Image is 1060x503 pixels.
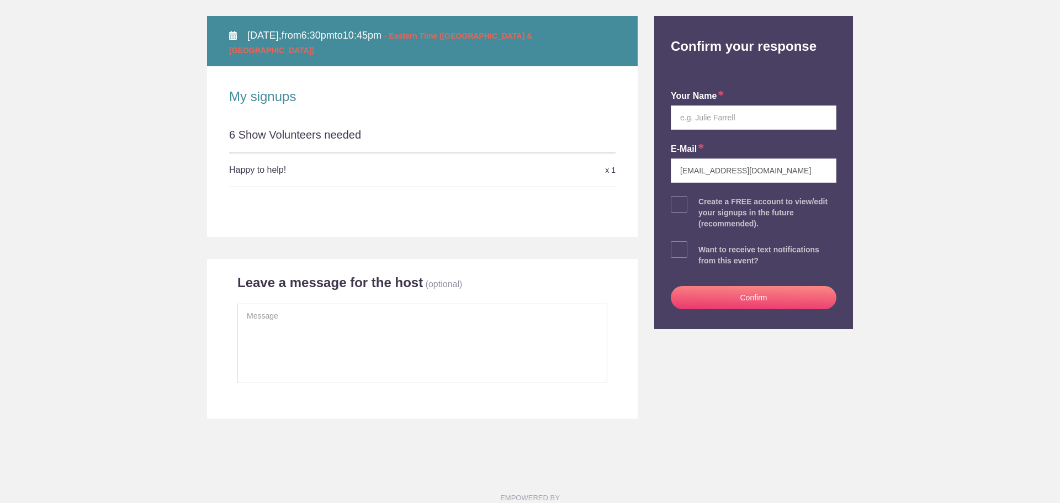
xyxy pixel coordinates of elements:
input: e.g. Julie Farrell [671,105,836,130]
span: [DATE], [247,30,282,41]
h2: My signups [229,88,616,105]
span: 10:45pm [343,30,381,41]
button: Confirm [671,286,836,309]
span: 6:30pm [301,30,335,41]
span: - Eastern Time ([GEOGRAPHIC_DATA] & [GEOGRAPHIC_DATA]) [229,31,532,55]
div: 6 Show Volunteers needed [229,127,616,152]
div: Create a FREE account to view/edit your signups in the future (recommended). [698,196,836,229]
img: Calendar alt [229,31,237,40]
input: e.g. julie@gmail.com [671,158,836,183]
label: E-mail [671,143,704,156]
span: from to [229,30,532,55]
p: (optional) [426,279,463,289]
h5: Happy to help! [229,159,487,181]
h2: Leave a message for the host [237,274,423,291]
small: EMPOWERED BY [500,494,560,502]
div: Want to receive text notifications from this event? [698,244,836,266]
div: x 1 [487,161,616,180]
label: your name [671,90,724,103]
h2: Confirm your response [662,16,845,55]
